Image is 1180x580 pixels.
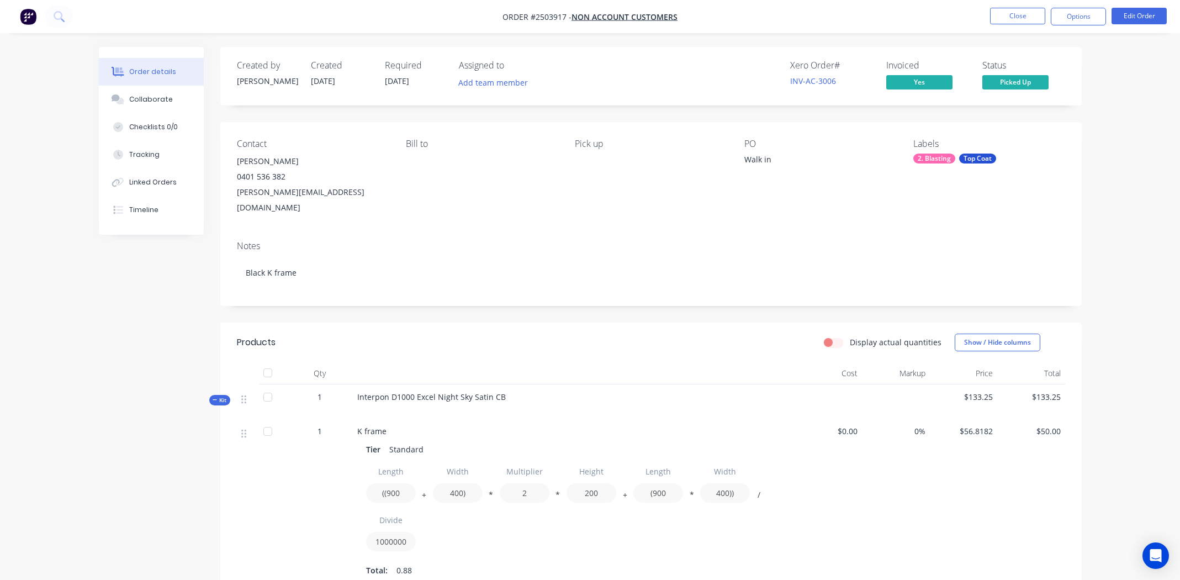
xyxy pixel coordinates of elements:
div: [PERSON_NAME]0401 536 382[PERSON_NAME][EMAIL_ADDRESS][DOMAIN_NAME] [237,154,388,215]
button: Edit Order [1112,8,1167,24]
span: Kit [213,396,227,404]
span: 0.88 [396,565,412,576]
input: Label [700,462,750,481]
button: Collaborate [99,86,204,113]
div: [PERSON_NAME][EMAIL_ADDRESS][DOMAIN_NAME] [237,184,388,215]
span: 1 [318,425,322,437]
input: Value [633,483,683,503]
span: 1 [318,391,322,403]
div: Contact [237,139,388,149]
button: Picked Up [982,75,1049,92]
div: Products [237,336,276,349]
span: $133.25 [1002,391,1061,403]
div: Standard [385,441,428,457]
div: Pick up [575,139,726,149]
input: Label [366,510,416,530]
input: Value [567,483,616,503]
input: Label [433,462,483,481]
input: Value [500,483,549,503]
div: Notes [237,241,1065,251]
div: Checklists 0/0 [129,122,178,132]
div: 0401 536 382 [237,169,388,184]
span: Picked Up [982,75,1049,89]
input: Value [366,483,416,503]
div: Qty [287,362,353,384]
div: 2. Blasting [913,154,955,164]
div: Cost [795,362,862,384]
img: Factory [20,8,36,25]
button: / [753,493,764,501]
button: Tracking [99,141,204,168]
span: $0.00 [799,425,858,437]
input: Value [700,483,750,503]
input: Label [366,462,416,481]
div: [PERSON_NAME] [237,154,388,169]
div: Timeline [129,205,158,215]
button: Order details [99,58,204,86]
input: Value [366,532,416,551]
div: Black K frame [237,256,1065,289]
div: Order details [129,67,176,77]
button: + [620,493,631,501]
button: + [419,493,430,501]
button: Checklists 0/0 [99,113,204,141]
label: Display actual quantities [850,336,941,348]
button: Close [990,8,1045,24]
div: Price [930,362,998,384]
span: $50.00 [1002,425,1061,437]
div: Kit [209,395,230,405]
span: Yes [886,75,953,89]
input: Label [567,462,616,481]
div: [PERSON_NAME] [237,75,298,87]
div: Linked Orders [129,177,177,187]
div: Top Coat [959,154,996,164]
div: Status [982,60,1065,71]
span: 0% [866,425,925,437]
span: K frame [357,426,387,436]
div: Total [997,362,1065,384]
div: Collaborate [129,94,173,104]
button: Options [1051,8,1106,25]
div: Created [311,60,372,71]
div: Open Intercom Messenger [1142,542,1169,569]
button: Timeline [99,196,204,224]
div: Tier [366,441,385,457]
span: [DATE] [385,76,409,86]
button: Linked Orders [99,168,204,196]
div: Bill to [406,139,557,149]
span: Order #2503917 - [502,12,572,22]
input: Label [500,462,549,481]
div: Tracking [129,150,160,160]
input: Label [633,462,683,481]
div: Labels [913,139,1065,149]
div: Walk in [744,154,882,169]
a: INV-AC-3006 [790,76,836,86]
a: Non account customers [572,12,678,22]
span: $133.25 [934,391,993,403]
span: $56.8182 [934,425,993,437]
input: Value [433,483,483,503]
div: Assigned to [459,60,569,71]
button: Show / Hide columns [955,334,1040,351]
div: Required [385,60,446,71]
span: Total: [366,565,388,576]
div: Created by [237,60,298,71]
div: Xero Order # [790,60,873,71]
button: Add team member [452,75,533,90]
span: [DATE] [311,76,335,86]
span: Interpon D1000 Excel Night Sky Satin CB [357,392,506,402]
div: Markup [862,362,930,384]
div: PO [744,139,896,149]
button: Add team member [459,75,534,90]
div: Invoiced [886,60,969,71]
